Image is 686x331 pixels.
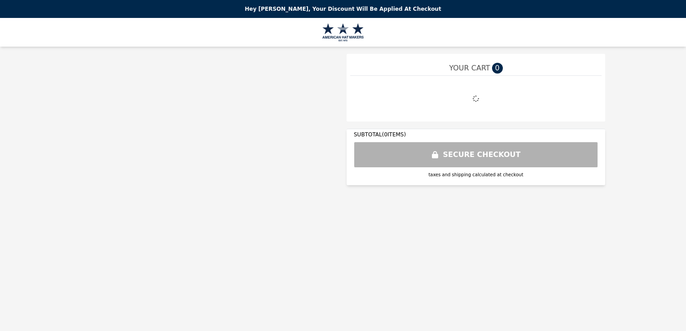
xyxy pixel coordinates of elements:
div: taxes and shipping calculated at checkout [354,171,598,178]
span: ( 0 ITEMS) [382,131,406,138]
span: SUBTOTAL [354,131,382,138]
span: YOUR CART [449,63,490,74]
p: Hey [PERSON_NAME], your discount will be applied at checkout [5,5,681,13]
span: 0 [492,63,503,74]
img: Brand Logo [322,23,364,41]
